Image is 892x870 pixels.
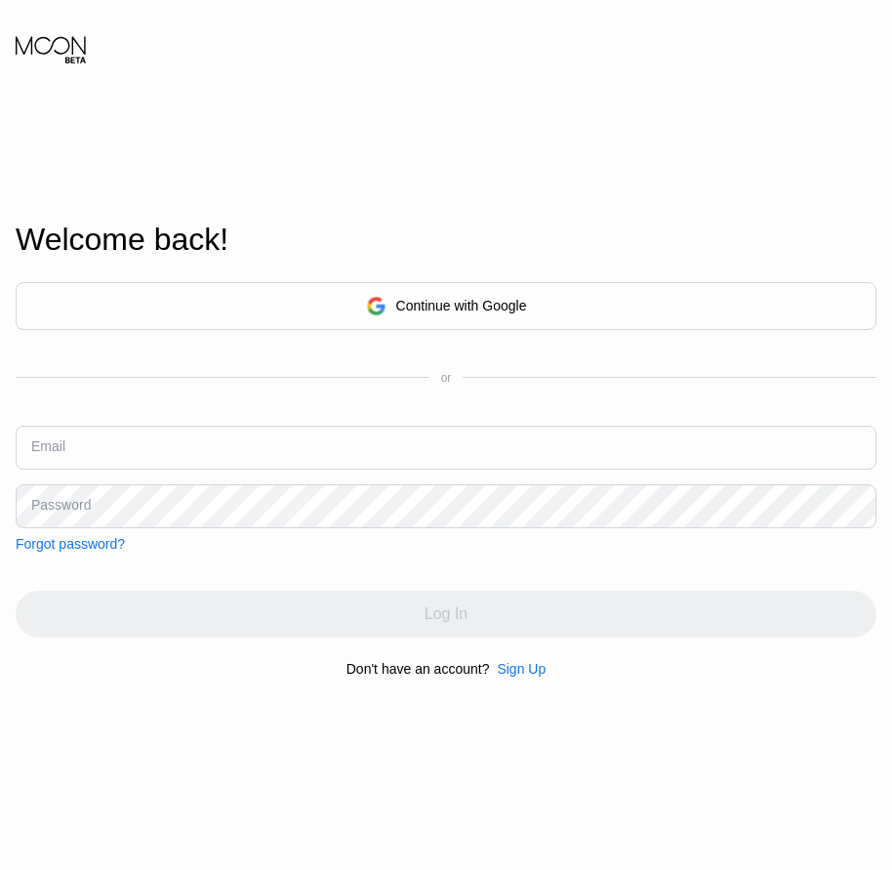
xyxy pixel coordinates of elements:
[16,536,125,552] div: Forgot password?
[396,298,527,313] div: Continue with Google
[16,282,876,330] div: Continue with Google
[31,497,91,513] div: Password
[346,661,490,677] div: Don't have an account?
[441,371,452,385] div: or
[31,438,65,454] div: Email
[497,661,546,677] div: Sign Up
[489,661,546,677] div: Sign Up
[16,222,876,258] div: Welcome back!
